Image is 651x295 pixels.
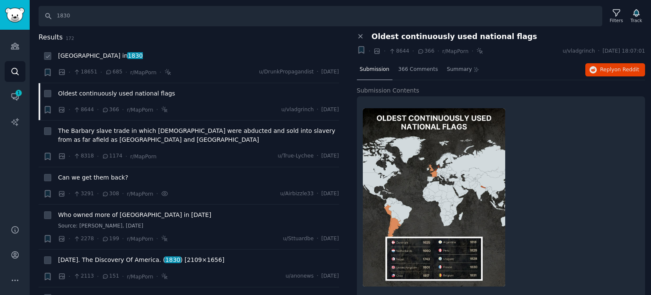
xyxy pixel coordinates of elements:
[58,126,339,144] a: The Barbary slave trade in which [DEMOGRAPHIC_DATA] were abducted and sold into slavery from as f...
[317,190,318,198] span: ·
[73,68,97,76] span: 18651
[122,105,124,114] span: ·
[357,86,420,95] span: Submission Contents
[102,235,119,243] span: 199
[125,68,127,77] span: ·
[58,256,224,264] a: [DATE]. The Discovery Of America. (1830) [2109×1656]
[417,48,434,55] span: 366
[372,32,537,41] span: Oldest continuously used national flags
[58,51,143,60] a: [GEOGRAPHIC_DATA] in1830
[369,47,370,56] span: ·
[125,152,127,161] span: ·
[127,107,153,113] span: r/MapPorn
[15,90,22,96] span: 1
[600,66,639,74] span: Reply
[321,190,339,198] span: [DATE]
[259,68,314,76] span: u/DrunkPropagandist
[73,106,94,114] span: 8644
[360,66,389,73] span: Submission
[58,51,143,60] span: [GEOGRAPHIC_DATA] in
[5,8,25,22] img: GummySearch logo
[122,272,124,281] span: ·
[69,189,70,198] span: ·
[603,48,645,55] span: [DATE] 18:07:01
[58,222,339,230] a: Source: [PERSON_NAME], [DATE]
[317,152,318,160] span: ·
[398,66,438,73] span: 366 Comments
[156,272,158,281] span: ·
[130,70,156,76] span: r/MapPorn
[97,272,99,281] span: ·
[127,274,153,280] span: r/MapPorn
[321,273,339,280] span: [DATE]
[321,106,339,114] span: [DATE]
[437,47,439,56] span: ·
[102,152,122,160] span: 1174
[122,234,124,243] span: ·
[97,152,99,161] span: ·
[156,189,158,198] span: ·
[69,68,70,77] span: ·
[69,105,70,114] span: ·
[412,47,414,56] span: ·
[280,190,314,198] span: u/Airbizzle33
[447,66,472,73] span: Summary
[286,273,314,280] span: u/anonews
[442,48,468,54] span: r/MapPorn
[69,272,70,281] span: ·
[384,47,385,56] span: ·
[317,106,318,114] span: ·
[628,7,645,25] button: Track
[317,235,318,243] span: ·
[156,105,158,114] span: ·
[97,189,99,198] span: ·
[130,154,156,160] span: r/MapPorn
[39,32,63,43] span: Results
[66,36,74,41] span: 172
[631,17,642,23] div: Track
[615,67,639,73] span: on Reddit
[105,68,122,76] span: 685
[58,173,128,182] a: Can we get them back?
[102,190,119,198] span: 308
[127,236,153,242] span: r/MapPorn
[283,235,314,243] span: u/Sttuardbe
[610,17,623,23] div: Filters
[97,105,99,114] span: ·
[73,190,94,198] span: 3291
[102,106,119,114] span: 366
[102,273,119,280] span: 151
[389,48,409,55] span: 8644
[73,273,94,280] span: 2113
[69,152,70,161] span: ·
[97,234,99,243] span: ·
[471,47,473,56] span: ·
[317,273,318,280] span: ·
[127,52,144,59] span: 1830
[317,68,318,76] span: ·
[100,68,102,77] span: ·
[562,48,595,55] span: u/vladgrinch
[127,191,153,197] span: r/MapPorn
[39,6,602,26] input: Search Keyword
[159,68,161,77] span: ·
[58,89,175,98] a: Oldest continuously used national flags
[73,152,94,160] span: 8318
[321,235,339,243] span: [DATE]
[5,86,25,107] a: 1
[73,235,94,243] span: 2278
[58,211,211,219] a: Who owned more of [GEOGRAPHIC_DATA] in [DATE]
[598,48,600,55] span: ·
[321,152,339,160] span: [DATE]
[122,189,124,198] span: ·
[281,106,314,114] span: u/vladgrinch
[164,256,181,263] span: 1830
[585,63,645,77] button: Replyon Reddit
[58,256,224,264] span: [DATE]. The Discovery Of America. ( ) [2109×1656]
[69,234,70,243] span: ·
